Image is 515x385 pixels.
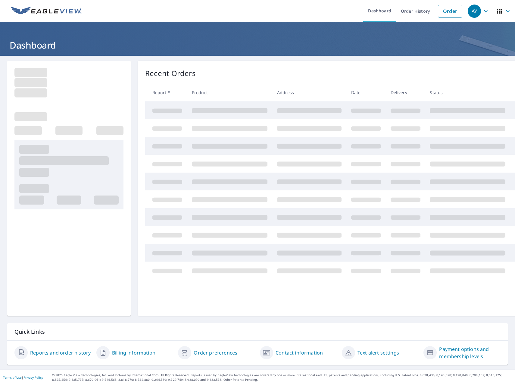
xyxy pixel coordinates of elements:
p: © 2025 Eagle View Technologies, Inc. and Pictometry International Corp. All Rights Reserved. Repo... [52,373,512,382]
h1: Dashboard [7,39,508,51]
th: Status [425,84,510,101]
div: AY [468,5,481,18]
p: Quick Links [14,328,501,336]
th: Product [187,84,272,101]
p: | [3,376,43,379]
img: EV Logo [11,7,82,16]
a: Text alert settings [357,349,399,356]
th: Address [272,84,346,101]
a: Terms of Use [3,375,22,380]
th: Report # [145,84,187,101]
th: Delivery [386,84,425,101]
a: Payment options and membership levels [439,345,501,360]
a: Privacy Policy [23,375,43,380]
a: Order [438,5,462,17]
a: Order preferences [194,349,237,356]
p: Recent Orders [145,68,196,79]
th: Date [346,84,386,101]
a: Contact information [276,349,323,356]
a: Reports and order history [30,349,91,356]
a: Billing information [112,349,155,356]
